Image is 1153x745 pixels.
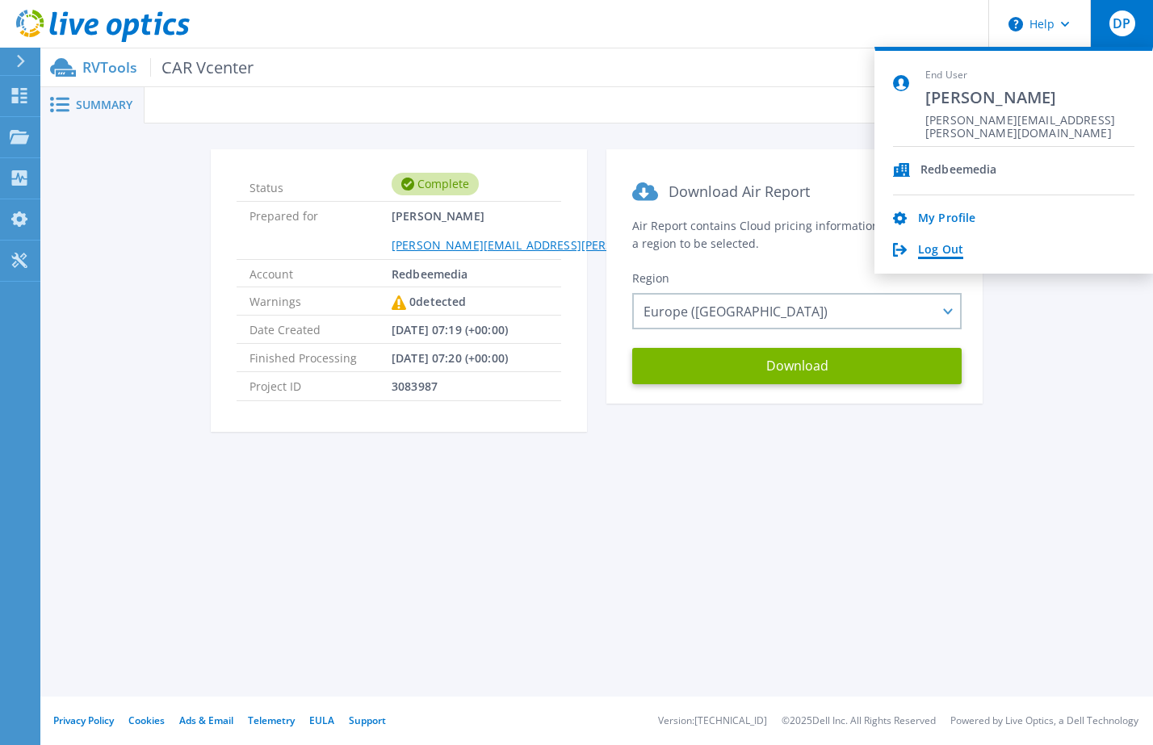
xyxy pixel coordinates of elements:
span: [PERSON_NAME] [925,87,1134,109]
li: Powered by Live Optics, a Dell Technology [950,716,1138,726]
span: 3083987 [392,372,438,400]
span: Air Report contains Cloud pricing information that requires a region to be selected. [632,218,954,251]
a: Support [349,714,386,727]
span: Redbeemedia [392,260,468,287]
a: EULA [309,714,334,727]
a: Privacy Policy [53,714,114,727]
span: Project ID [249,372,392,400]
li: © 2025 Dell Inc. All Rights Reserved [782,716,936,726]
button: Download [632,348,962,384]
a: [PERSON_NAME][EMAIL_ADDRESS][PERSON_NAME][DOMAIN_NAME] [392,237,768,253]
span: Status [249,174,392,195]
a: Log Out [918,243,963,258]
div: Europe ([GEOGRAPHIC_DATA]) [632,293,962,329]
span: [DATE] 07:20 (+00:00) [392,344,508,371]
span: [PERSON_NAME][EMAIL_ADDRESS][PERSON_NAME][DOMAIN_NAME] [925,114,1134,129]
a: My Profile [918,211,975,227]
span: Prepared for [249,202,392,258]
a: Ads & Email [179,714,233,727]
div: Complete [392,173,479,195]
a: Telemetry [248,714,295,727]
span: Region [632,270,669,286]
a: Cookies [128,714,165,727]
div: 0 detected [392,287,466,316]
span: [PERSON_NAME] [392,202,768,258]
span: Account [249,260,392,287]
span: Summary [76,99,132,111]
span: End User [925,69,1134,82]
span: Finished Processing [249,344,392,371]
span: CAR Vcenter [150,58,254,77]
li: Version: [TECHNICAL_ID] [658,716,767,726]
p: RVTools [82,58,254,77]
span: DP [1113,17,1130,30]
span: [DATE] 07:19 (+00:00) [392,316,508,343]
span: Download Air Report [669,182,810,201]
span: Warnings [249,287,392,315]
span: Date Created [249,316,392,343]
p: Redbeemedia [920,163,997,178]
